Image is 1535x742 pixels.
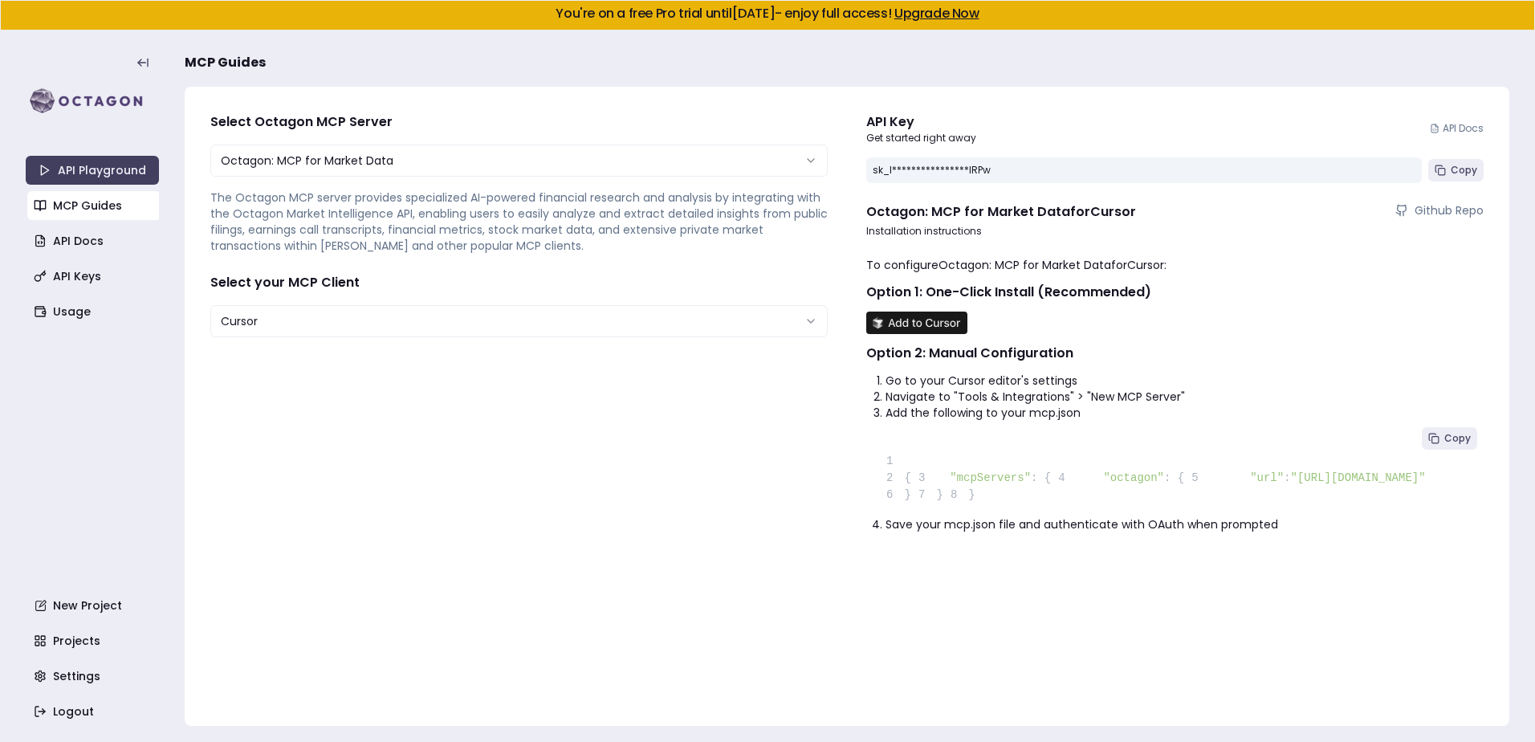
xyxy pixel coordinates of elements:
span: : { [1164,471,1184,484]
span: "mcpServers" [950,471,1031,484]
a: Usage [27,297,161,326]
span: 2 [879,470,905,487]
span: 6 [879,487,905,503]
a: API Docs [1430,122,1484,135]
a: API Keys [27,262,161,291]
h5: You're on a free Pro trial until [DATE] - enjoy full access! [14,7,1521,20]
span: MCP Guides [185,53,266,72]
a: Settings [27,662,161,691]
li: Add the following to your mcp.json [886,405,1484,421]
h4: Select Octagon MCP Server [210,112,828,132]
span: "[URL][DOMAIN_NAME]" [1291,471,1426,484]
h4: Octagon: MCP for Market Data for Cursor [866,202,1136,222]
a: Logout [27,697,161,726]
button: Copy [1428,159,1484,181]
a: Github Repo [1395,202,1484,218]
p: To configure Octagon: MCP for Market Data for Cursor : [866,257,1484,273]
li: Save your mcp.json file and authenticate with OAuth when prompted [886,516,1484,532]
span: Github Repo [1415,202,1484,218]
button: Copy [1422,427,1477,450]
span: } [879,488,911,501]
h2: Option 1: One-Click Install (Recommended) [866,283,1484,302]
h2: Option 2: Manual Configuration [866,344,1484,363]
a: API Docs [27,226,161,255]
span: Copy [1451,164,1477,177]
span: "url" [1250,471,1284,484]
span: 1 [879,453,905,470]
h4: Select your MCP Client [210,273,828,292]
a: New Project [27,591,161,620]
a: Projects [27,626,161,655]
img: logo-rect-yK7x_WSZ.svg [26,85,159,117]
span: 4 [1051,470,1077,487]
span: } [911,488,943,501]
li: Go to your Cursor editor's settings [886,373,1484,389]
span: 3 [911,470,937,487]
span: "octagon" [1103,471,1164,484]
div: API Key [866,112,976,132]
img: Install MCP Server [866,312,967,334]
span: } [943,488,975,501]
span: 7 [911,487,937,503]
span: 5 [1184,470,1210,487]
span: : [1284,471,1290,484]
a: Upgrade Now [894,4,979,22]
p: The Octagon MCP server provides specialized AI-powered financial research and analysis by integra... [210,190,828,254]
span: Copy [1444,432,1471,445]
span: 8 [943,487,969,503]
a: API Playground [26,156,159,185]
span: { [879,471,911,484]
span: : { [1031,471,1051,484]
p: Get started right away [866,132,976,145]
p: Installation instructions [866,225,1484,238]
li: Navigate to "Tools & Integrations" > "New MCP Server" [886,389,1484,405]
a: MCP Guides [27,191,161,220]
